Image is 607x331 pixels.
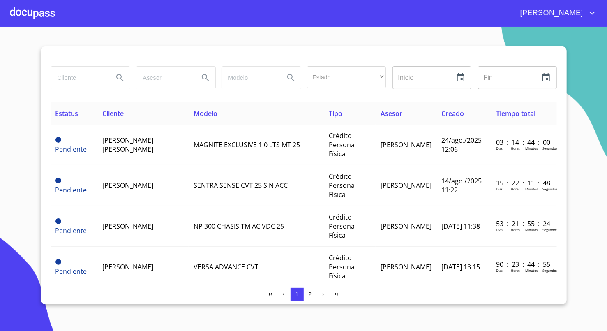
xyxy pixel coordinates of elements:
span: Crédito Persona Física [329,172,355,199]
span: Pendiente [55,137,61,143]
div: ​ [307,66,386,88]
span: [PERSON_NAME] [102,181,153,190]
p: Horas [511,227,520,232]
span: MAGNITE EXCLUSIVE 1 0 LTS MT 25 [194,140,300,149]
span: [PERSON_NAME] [102,262,153,271]
span: [DATE] 11:38 [441,222,480,231]
span: [PERSON_NAME] [514,7,587,20]
span: [DATE] 13:15 [441,262,480,271]
span: SENTRA SENSE CVT 25 SIN ACC [194,181,288,190]
p: Segundos [542,227,558,232]
span: Modelo [194,109,217,118]
p: Minutos [525,227,538,232]
p: 15 : 22 : 11 : 48 [496,178,552,187]
button: Search [110,68,130,88]
p: 53 : 21 : 55 : 24 [496,219,552,228]
span: 14/ago./2025 11:22 [441,176,482,194]
span: 1 [295,291,298,297]
span: VERSA ADVANCE CVT [194,262,258,271]
span: Crédito Persona Física [329,131,355,158]
span: Asesor [381,109,402,118]
span: Pendiente [55,145,87,154]
p: Dias [496,146,503,150]
span: [PERSON_NAME] [102,222,153,231]
span: Pendiente [55,267,87,276]
span: Tiempo total [496,109,535,118]
p: Minutos [525,268,538,273]
p: Segundos [542,146,558,150]
span: 24/ago./2025 12:06 [441,136,482,154]
span: 2 [309,291,312,297]
span: NP 300 CHASIS TM AC VDC 25 [194,222,284,231]
p: Dias [496,227,503,232]
input: search [51,67,107,89]
button: 1 [291,288,304,301]
button: 2 [304,288,317,301]
span: Crédito Persona Física [329,213,355,240]
span: Estatus [55,109,78,118]
p: Dias [496,268,503,273]
p: Segundos [542,187,558,191]
p: Horas [511,187,520,191]
span: Pendiente [55,259,61,265]
span: Cliente [102,109,124,118]
span: Crédito Persona Física [329,253,355,280]
p: Minutos [525,146,538,150]
span: [PERSON_NAME] [381,222,432,231]
span: [PERSON_NAME] [PERSON_NAME] [102,136,153,154]
p: Minutos [525,187,538,191]
span: Tipo [329,109,343,118]
button: Search [281,68,301,88]
p: 90 : 23 : 44 : 55 [496,260,552,269]
span: Creado [441,109,464,118]
input: search [136,67,192,89]
span: [PERSON_NAME] [381,140,432,149]
input: search [222,67,278,89]
button: Search [196,68,215,88]
span: Pendiente [55,226,87,235]
span: Pendiente [55,178,61,183]
button: account of current user [514,7,597,20]
span: [PERSON_NAME] [381,262,432,271]
p: 03 : 14 : 44 : 00 [496,138,552,147]
p: Horas [511,268,520,273]
p: Dias [496,187,503,191]
span: Pendiente [55,218,61,224]
span: Pendiente [55,185,87,194]
span: [PERSON_NAME] [381,181,432,190]
p: Segundos [542,268,558,273]
p: Horas [511,146,520,150]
